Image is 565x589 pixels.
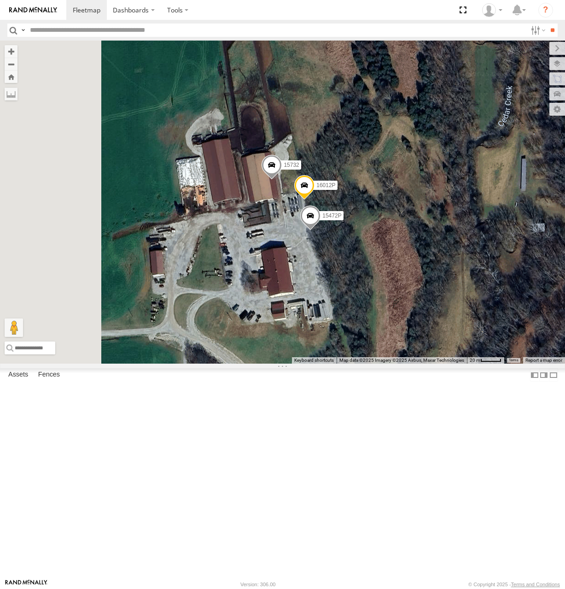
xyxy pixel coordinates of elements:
label: Dock Summary Table to the Left [530,368,539,382]
button: Zoom Home [5,71,17,83]
button: Map Scale: 20 m per 42 pixels [467,357,504,364]
button: Keyboard shortcuts [294,357,334,364]
label: Search Query [19,24,27,37]
a: Terms (opens in new tab) [509,358,518,362]
label: Fences [34,369,64,382]
i: ? [538,3,553,18]
span: 15472P [322,212,341,219]
label: Measure [5,88,17,100]
label: Dock Summary Table to the Right [539,368,548,382]
span: 16012P [316,182,335,188]
a: Terms and Conditions [511,582,560,587]
div: Paul Withrow [479,3,506,17]
label: Map Settings [549,103,565,116]
button: Drag Pegman onto the map to open Street View [5,318,23,337]
span: Map data ©2025 Imagery ©2025 Airbus, Maxar Technologies [339,358,464,363]
a: Report a map error [525,358,562,363]
label: Search Filter Options [527,24,547,37]
label: Hide Summary Table [549,368,558,382]
div: Version: 306.00 [240,582,275,587]
div: © Copyright 2025 - [468,582,560,587]
img: rand-logo.svg [9,7,57,13]
button: Zoom out [5,58,17,71]
button: Zoom in [5,45,17,58]
span: 15732 [284,161,299,168]
a: Visit our Website [5,580,47,589]
span: 20 m [470,358,480,363]
label: Assets [4,369,33,382]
